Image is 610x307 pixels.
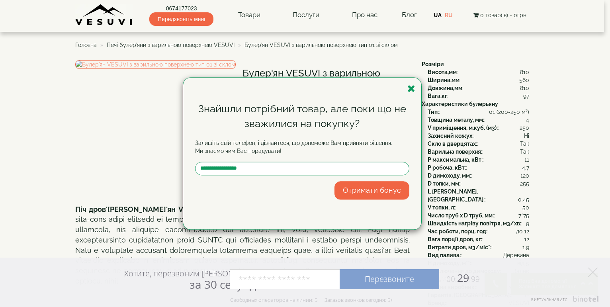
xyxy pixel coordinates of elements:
[124,268,261,291] div: Хотите, перезвоним [PERSON_NAME]
[340,269,439,289] a: Перезвоните
[195,102,409,131] div: Знайшли потрібний товар, але поки що не зважилися на покупку?
[190,277,261,292] span: за 30 секунд?
[439,270,480,285] span: 29
[334,181,409,199] button: Отримати бонус
[195,139,409,155] p: Залишіть свій телефон, і дізнайтеся, що допоможе Вам прийняти рішення. Ми знаємо чим Вас порадувати!
[526,296,600,307] a: Виртуальная АТС
[469,274,480,284] span: :99
[230,297,393,303] div: Свободных операторов на линии: 5 Заказов звонков сегодня: 5+
[531,297,568,302] span: Виртуальная АТС
[446,274,457,284] span: 00:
